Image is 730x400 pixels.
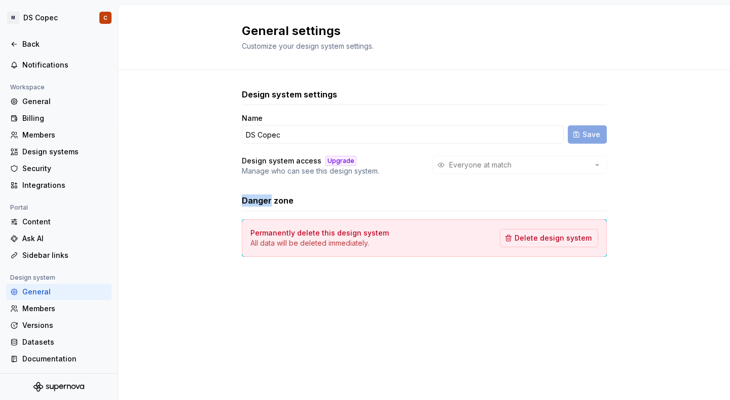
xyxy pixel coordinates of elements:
a: Sidebar links [6,247,112,263]
h3: Design system settings [242,88,337,101]
p: All data will be deleted immediately. [250,238,389,248]
div: Ask AI [22,234,107,244]
span: Delete design system [515,233,592,243]
a: Design systems [6,144,112,160]
div: Members [22,130,107,140]
a: Members [6,127,112,143]
div: Billing [22,113,107,123]
div: General [22,96,107,107]
div: Datasets [22,337,107,347]
div: M [7,12,19,24]
div: Upgrade [325,156,356,166]
div: Documentation [22,354,107,364]
button: MDS CopecC [2,7,116,29]
p: Manage who can see this design system. [242,166,379,176]
button: Delete design system [500,229,598,247]
a: Datasets [6,334,112,350]
div: Security [22,163,107,174]
div: Workspace [6,81,49,93]
div: Design systems [22,147,107,157]
a: General [6,284,112,300]
a: Members [6,301,112,317]
a: Integrations [6,177,112,193]
div: Portal [6,202,32,214]
a: Versions [6,317,112,334]
a: Billing [6,110,112,126]
a: Documentation [6,351,112,367]
div: Notifications [22,60,107,70]
svg: Supernova Logo [33,382,84,392]
div: Integrations [22,180,107,190]
div: Design system [6,272,59,284]
div: DS Copec [23,13,58,23]
div: Versions [22,320,107,330]
div: General [22,287,107,297]
h4: Design system access [242,156,321,166]
h2: General settings [242,23,595,39]
a: General [6,93,112,110]
div: Sidebar links [22,250,107,260]
a: Back [6,36,112,52]
h3: Danger zone [242,194,294,207]
div: C [103,14,107,22]
a: Notifications [6,57,112,73]
div: Back [22,39,107,49]
a: Content [6,214,112,230]
div: Content [22,217,107,227]
span: Customize your design system settings. [242,42,374,50]
div: Members [22,304,107,314]
a: Security [6,160,112,177]
a: Ask AI [6,230,112,247]
h4: Permanently delete this design system [250,228,389,238]
label: Name [242,113,263,123]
